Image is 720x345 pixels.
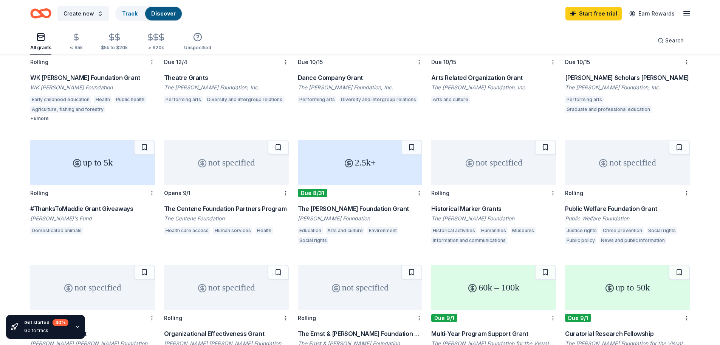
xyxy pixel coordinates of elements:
[431,265,556,310] div: 60k – 100k
[565,140,690,185] div: not specified
[367,227,398,234] div: Environment
[213,227,252,234] div: Human services
[30,227,83,234] div: Domesticated animals
[255,227,273,234] div: Health
[431,215,556,222] div: The [PERSON_NAME] Foundation
[115,6,183,21] button: TrackDiscover
[101,30,128,55] button: $5k to $20k
[298,73,423,82] div: Dance Company Grant
[63,9,94,18] span: Create new
[298,84,423,91] div: The [PERSON_NAME] Foundation, Inc.
[184,45,211,51] div: Unspecified
[298,59,323,65] div: Due 10/15
[431,314,457,322] div: Due 9/1
[565,106,652,113] div: Graduate and professional education
[30,215,155,222] div: [PERSON_NAME]'s Fund
[298,140,423,247] a: 2.5k+Due 8/31The [PERSON_NAME] Foundation Grant[PERSON_NAME] FoundationEducationArts and cultureE...
[146,30,166,55] button: > $20k
[431,140,556,185] div: not specified
[206,96,284,103] div: Diversity and intergroup relations
[30,96,91,103] div: Early childhood education
[298,215,423,222] div: [PERSON_NAME] Foundation
[565,227,598,234] div: Justice rights
[565,237,596,244] div: Public policy
[122,10,138,17] a: Track
[164,96,203,103] div: Performing arts
[30,116,155,122] div: + 6 more
[30,84,155,91] div: WK [PERSON_NAME] Foundation
[565,140,690,247] a: not specifiedRollingPublic Welfare Foundation GrantPublic Welfare FoundationJustice rightsCrime p...
[164,140,289,185] div: not specified
[298,189,327,197] div: Due 8/31
[431,96,470,103] div: Arts and culture
[30,140,155,237] a: up to 5kRolling#ThanksToMaddie Grant Giveaways[PERSON_NAME]'s FundDomesticated animals
[30,5,51,22] a: Home
[326,227,364,234] div: Arts and culture
[24,328,68,334] div: Go to track
[70,30,83,55] button: ≤ $5k
[164,9,289,106] a: 15k+Due 12/4Theatre GrantsThe [PERSON_NAME] Foundation, Inc.Performing artsDiversity and intergro...
[652,33,690,48] button: Search
[30,30,51,55] button: All grants
[431,73,556,82] div: Arts Related Organization Grant
[24,319,68,326] div: Get started
[431,329,556,338] div: Multi-Year Program Support Grant
[53,319,68,326] div: 40 %
[565,329,690,338] div: Curatorial Research Fellowship
[101,45,128,51] div: $5k to $20k
[30,204,155,213] div: #ThanksToMaddie Grant Giveaways
[565,96,604,103] div: Performing arts
[164,59,187,65] div: Due 12/4
[298,96,336,103] div: Performing arts
[164,204,289,213] div: The Centene Foundation Partners Program
[164,73,289,82] div: Theatre Grants
[164,315,182,321] div: Rolling
[115,96,146,103] div: Public health
[665,36,684,45] span: Search
[565,9,690,116] a: 15k+Due 10/15[PERSON_NAME] Scholars [PERSON_NAME]The [PERSON_NAME] Foundation, Inc.Performing art...
[625,7,679,20] a: Earn Rewards
[339,96,418,103] div: Diversity and intergroup relations
[431,84,556,91] div: The [PERSON_NAME] Foundation, Inc.
[298,265,423,310] div: not specified
[565,73,690,82] div: [PERSON_NAME] Scholars [PERSON_NAME]
[94,96,111,103] div: Health
[565,84,690,91] div: The [PERSON_NAME] Foundation, Inc.
[164,140,289,237] a: not specifiedOpens 9/1The Centene Foundation Partners ProgramThe Centene FoundationHealth care ac...
[57,6,109,21] button: Create new
[565,204,690,213] div: Public Welfare Foundation Grant
[30,106,105,113] div: Agriculture, fishing and forestry
[480,227,508,234] div: Humanities
[30,9,155,122] a: not specifiedRollingWK [PERSON_NAME] Foundation GrantWK [PERSON_NAME] FoundationEarly childhood e...
[565,190,583,196] div: Rolling
[431,204,556,213] div: Historical Marker Grants
[164,329,289,338] div: Organizational Effectiveness Grant
[431,9,556,106] a: 15k+Due 10/15Arts Related Organization GrantThe [PERSON_NAME] Foundation, Inc.Arts and culture
[30,190,48,196] div: Rolling
[298,204,423,213] div: The [PERSON_NAME] Foundation Grant
[565,314,591,322] div: Due 9/1
[565,215,690,222] div: Public Welfare Foundation
[599,237,666,244] div: News and public information
[298,329,423,338] div: The Ernst & [PERSON_NAME] Foundation Grant
[298,9,423,106] a: 15k+Due 10/15Dance Company GrantThe [PERSON_NAME] Foundation, Inc.Performing artsDiversity and in...
[70,45,83,51] div: ≤ $5k
[184,30,211,55] button: Unspecified
[431,190,449,196] div: Rolling
[30,45,51,51] div: All grants
[647,227,677,234] div: Social rights
[298,237,328,244] div: Social rights
[164,84,289,91] div: The [PERSON_NAME] Foundation, Inc.
[30,265,155,310] div: not specified
[601,227,644,234] div: Crime prevention
[146,45,166,51] div: > $20k
[164,265,289,310] div: not specified
[164,190,190,196] div: Opens 9/1
[164,227,210,234] div: Health care access
[431,59,456,65] div: Due 10/15
[431,140,556,247] a: not specifiedRollingHistorical Marker GrantsThe [PERSON_NAME] FoundationHistorical activitiesHuma...
[164,215,289,222] div: The Centene Foundation
[511,227,536,234] div: Museums
[565,7,622,20] a: Start free trial
[298,227,323,234] div: Education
